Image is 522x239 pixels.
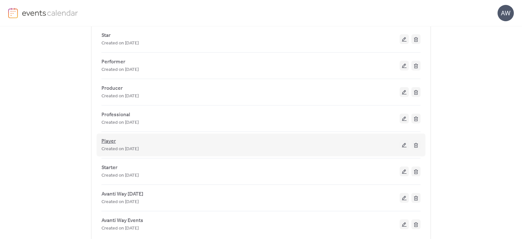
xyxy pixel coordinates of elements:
span: Created on [DATE] [101,172,139,180]
span: Avanti Way Events [101,217,143,225]
span: Created on [DATE] [101,225,139,232]
a: Avanti Way [DATE] [101,192,143,196]
span: Avanti Way [DATE] [101,190,143,198]
span: Created on [DATE] [101,198,139,206]
span: Player [101,137,116,145]
a: Producer [101,87,123,90]
a: Player [101,139,116,143]
span: Created on [DATE] [101,40,139,47]
a: Star [101,34,111,37]
a: Performer [101,60,125,64]
span: Created on [DATE] [101,92,139,100]
span: Professional [101,111,130,119]
span: Created on [DATE] [101,119,139,127]
a: Starter [101,166,117,169]
img: logo [8,8,18,18]
a: Professional [101,113,130,117]
span: Producer [101,85,123,92]
span: Starter [101,164,117,172]
span: Performer [101,58,125,66]
a: Avanti Way Events [101,219,143,222]
span: Star [101,32,111,40]
img: logo-type [22,8,78,18]
span: Created on [DATE] [101,66,139,74]
span: Created on [DATE] [101,145,139,153]
div: AW [498,5,514,21]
